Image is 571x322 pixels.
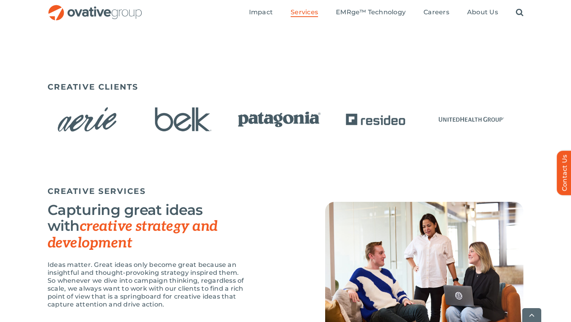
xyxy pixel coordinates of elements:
div: 2 / 15 [42,101,133,140]
a: About Us [467,8,498,17]
a: Services [291,8,318,17]
a: EMRge™ Technology [336,8,406,17]
a: OG_Full_horizontal_RGB [48,4,143,11]
div: 4 / 15 [234,101,325,140]
span: About Us [467,8,498,16]
p: Ideas matter. Great ideas only become great because an insightful and thought-provoking strategy ... [48,261,246,309]
div: 3 / 15 [138,101,229,140]
span: creative strategy and development [48,218,218,252]
span: Careers [423,8,449,16]
div: 5 / 15 [330,101,421,140]
h3: Capturing great ideas with [48,202,246,251]
a: Careers [423,8,449,17]
span: Impact [249,8,273,16]
div: 6 / 15 [426,101,517,140]
a: Impact [249,8,273,17]
span: Services [291,8,318,16]
span: EMRge™ Technology [336,8,406,16]
h5: CREATIVE SERVICES [48,186,523,196]
a: Search [516,8,523,17]
h5: CREATIVE CLIENTS [48,82,523,92]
